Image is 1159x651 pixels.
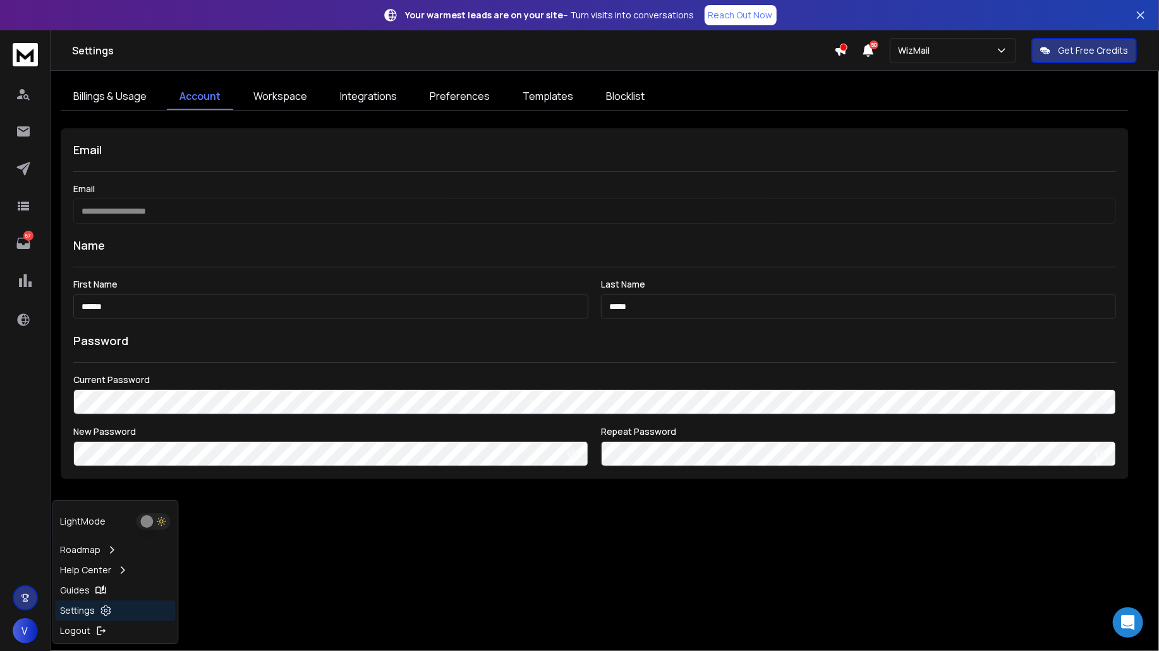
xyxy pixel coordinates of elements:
a: Roadmap [55,540,175,560]
button: Get Free Credits [1031,38,1137,63]
p: Guides [60,584,90,597]
a: Billings & Usage [61,83,159,110]
span: 50 [870,40,878,49]
a: Settings [55,600,175,621]
h1: Email [73,141,1116,159]
a: 67 [11,231,36,256]
p: Get Free Credits [1058,44,1128,57]
a: Templates [510,83,586,110]
label: Email [73,185,1116,193]
p: Light Mode [60,515,106,528]
button: V [13,618,38,643]
p: Logout [60,624,90,637]
p: WizMail [898,44,935,57]
a: Integrations [327,83,410,110]
div: Open Intercom Messenger [1113,607,1143,638]
a: Reach Out Now [705,5,777,25]
label: New Password [73,427,588,436]
label: Current Password [73,375,1116,384]
a: Account [167,83,233,110]
a: Help Center [55,560,175,580]
h1: Password [73,332,128,350]
strong: Your warmest leads are on your site [406,9,564,21]
a: Guides [55,580,175,600]
label: Repeat Password [601,427,1116,436]
p: 67 [23,231,33,241]
a: Preferences [417,83,502,110]
h1: Name [73,236,1116,254]
p: Reach Out Now [708,9,773,21]
img: logo [13,43,38,66]
h1: Settings [72,43,834,58]
p: Help Center [60,564,111,576]
label: First Name [73,280,588,289]
p: – Turn visits into conversations [406,9,695,21]
p: Roadmap [60,544,100,556]
p: Settings [60,604,95,617]
a: Workspace [241,83,320,110]
a: Blocklist [593,83,657,110]
label: Last Name [601,280,1116,289]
